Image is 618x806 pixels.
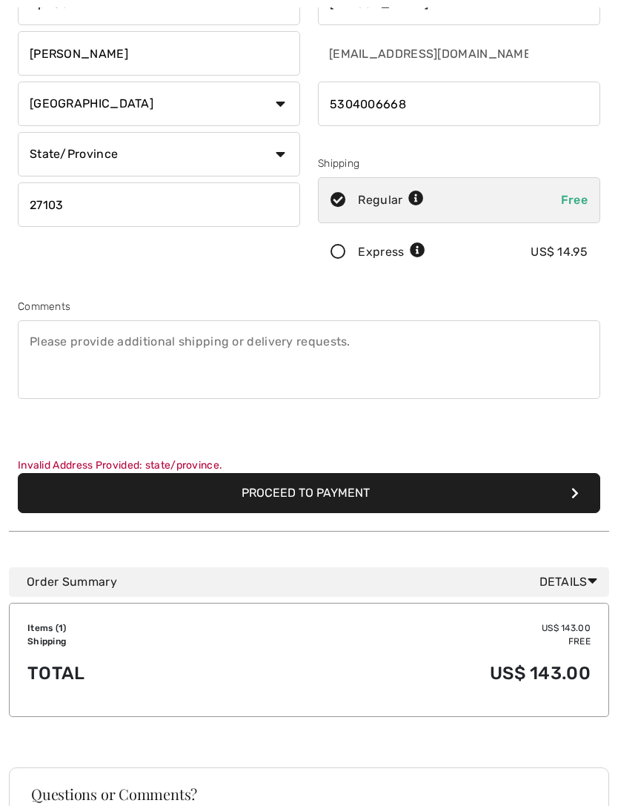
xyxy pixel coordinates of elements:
[358,243,425,261] div: Express
[232,621,591,635] td: US$ 143.00
[318,156,600,171] div: Shipping
[27,573,603,591] div: Order Summary
[18,31,300,76] input: City
[27,635,232,648] td: Shipping
[318,82,600,126] input: Mobile
[531,243,588,261] div: US$ 14.95
[232,635,591,648] td: Free
[31,787,587,802] h3: Questions or Comments?
[18,299,600,314] div: Comments
[539,573,603,591] span: Details
[18,473,600,513] button: Proceed to Payment
[358,191,424,209] div: Regular
[27,648,232,698] td: Total
[18,182,300,227] input: Zip/Postal Code
[318,31,530,76] input: E-mail
[27,621,232,635] td: Items ( )
[232,648,591,698] td: US$ 143.00
[18,457,600,473] div: Invalid Address Provided: state/province.
[561,193,588,207] span: Free
[59,623,63,633] span: 1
